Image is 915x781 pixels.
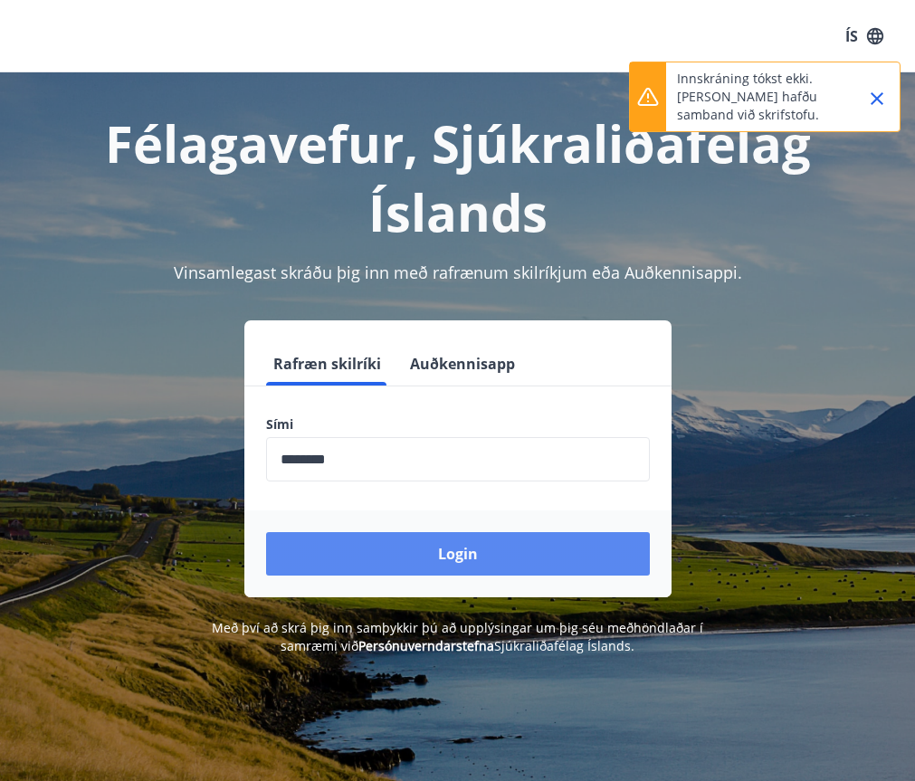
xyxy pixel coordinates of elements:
[862,83,892,114] button: Close
[677,70,836,124] p: Innskráning tókst ekki. [PERSON_NAME] hafðu samband við skrifstofu.
[212,619,703,654] span: Með því að skrá þig inn samþykkir þú að upplýsingar um þig séu meðhöndlaðar í samræmi við Sjúkral...
[22,109,893,246] h1: Félagavefur, Sjúkraliðafélag Íslands
[174,262,742,283] span: Vinsamlegast skráðu þig inn með rafrænum skilríkjum eða Auðkennisappi.
[358,637,494,654] a: Persónuverndarstefna
[403,342,522,386] button: Auðkennisapp
[266,532,650,576] button: Login
[266,415,650,433] label: Sími
[266,342,388,386] button: Rafræn skilríki
[835,20,893,52] button: ÍS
